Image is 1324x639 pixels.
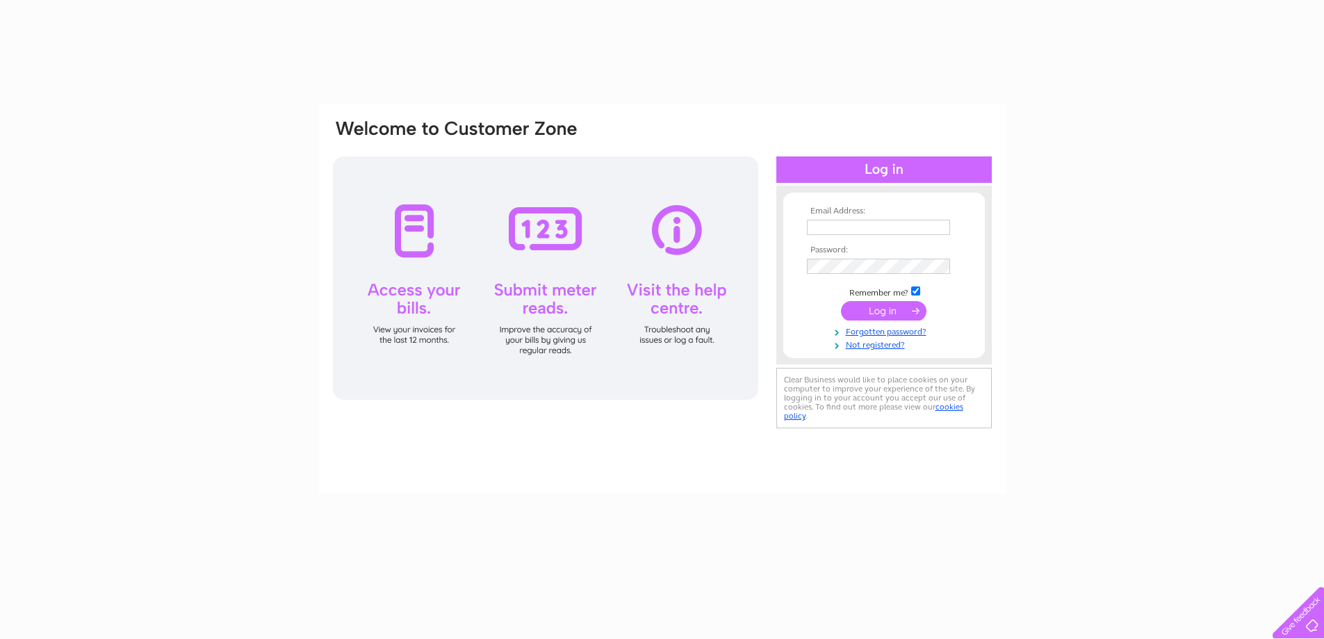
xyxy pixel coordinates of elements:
[807,324,965,337] a: Forgotten password?
[784,402,963,421] a: cookies policy
[841,301,926,321] input: Submit
[776,368,992,428] div: Clear Business would like to place cookies on your computer to improve your experience of the sit...
[803,284,965,298] td: Remember me?
[807,337,965,350] a: Not registered?
[803,245,965,255] th: Password:
[803,207,965,216] th: Email Address:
